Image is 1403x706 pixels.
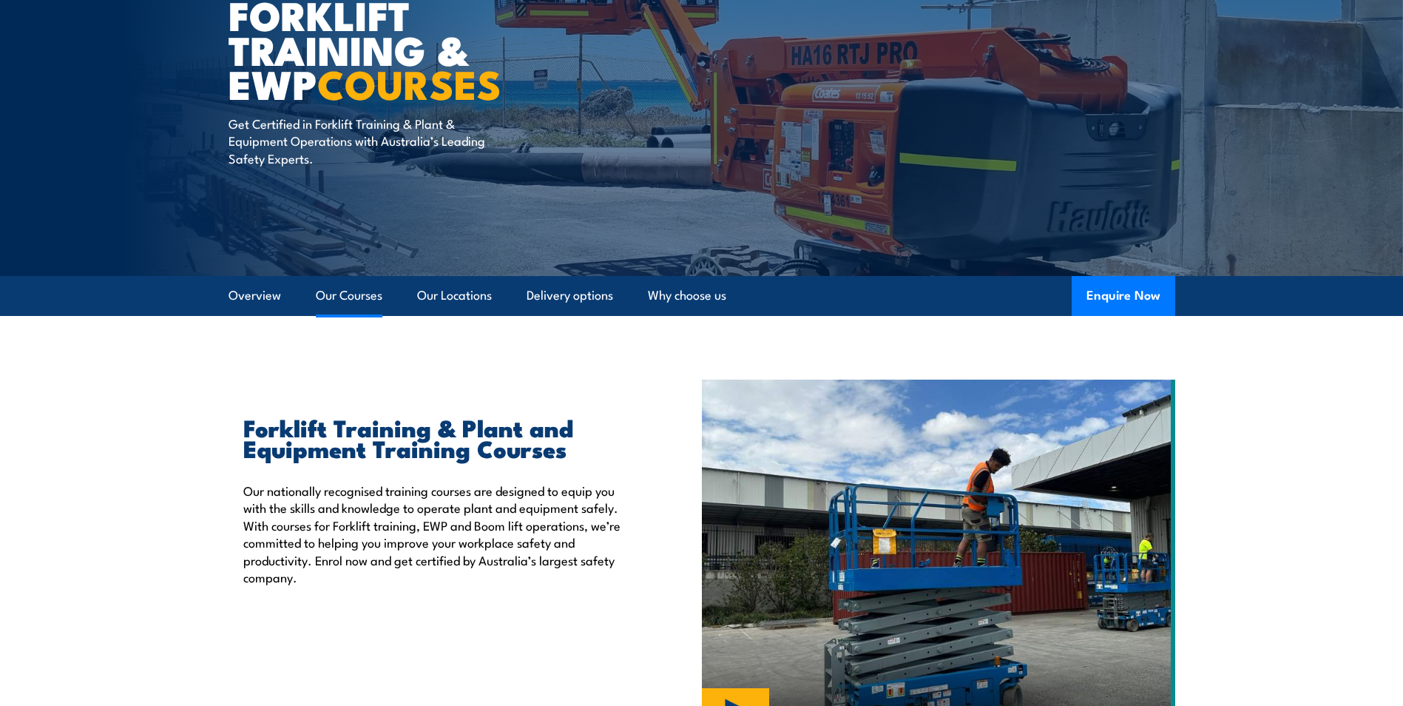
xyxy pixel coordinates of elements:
[229,276,281,315] a: Overview
[527,276,613,315] a: Delivery options
[229,115,498,167] p: Get Certified in Forklift Training & Plant & Equipment Operations with Australia’s Leading Safety...
[1072,276,1175,316] button: Enquire Now
[417,276,492,315] a: Our Locations
[648,276,726,315] a: Why choose us
[317,52,501,113] strong: COURSES
[316,276,382,315] a: Our Courses
[243,417,634,458] h2: Forklift Training & Plant and Equipment Training Courses
[243,482,634,585] p: Our nationally recognised training courses are designed to equip you with the skills and knowledg...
